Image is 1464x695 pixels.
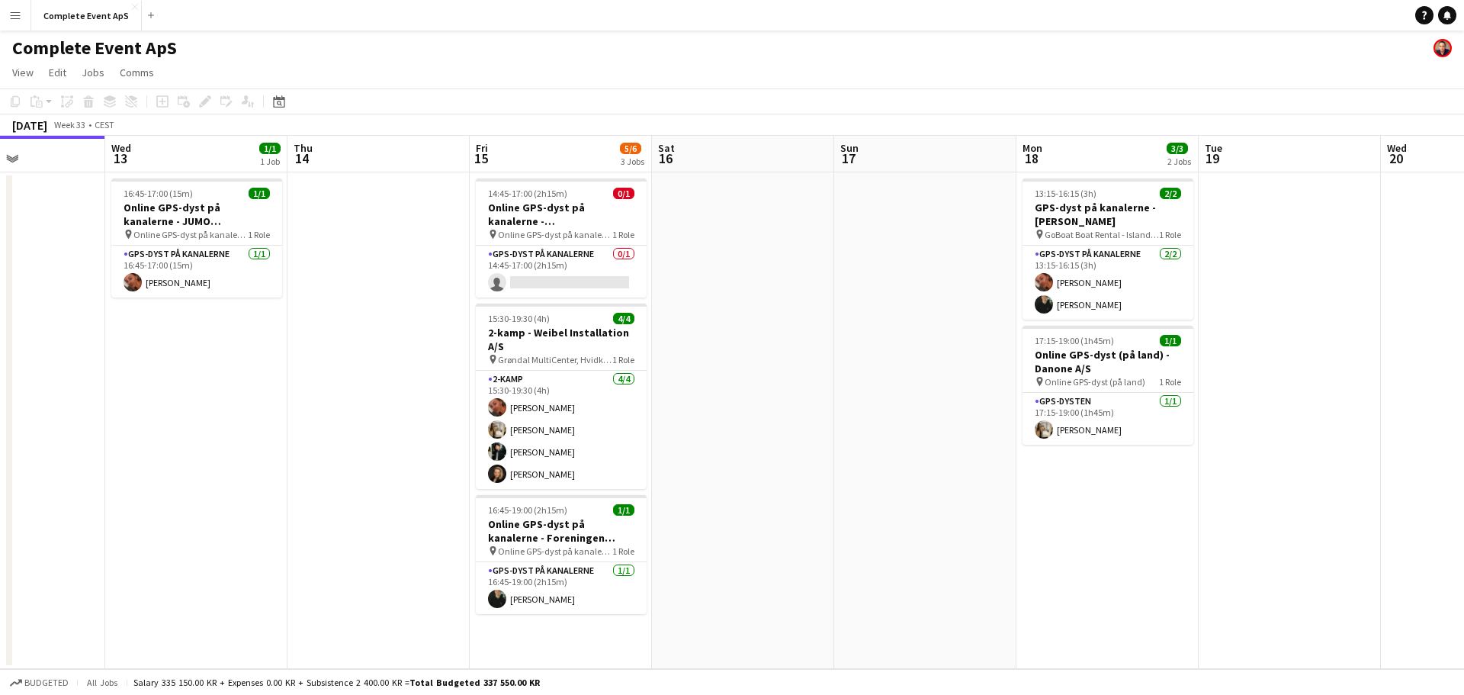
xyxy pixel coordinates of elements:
[12,117,47,133] div: [DATE]
[82,66,104,79] span: Jobs
[114,63,160,82] a: Comms
[24,677,69,688] span: Budgeted
[133,677,540,688] div: Salary 335 150.00 KR + Expenses 0.00 KR + Subsistence 2 400.00 KR =
[1433,39,1452,57] app-user-avatar: Christian Brøckner
[120,66,154,79] span: Comms
[95,119,114,130] div: CEST
[50,119,88,130] span: Week 33
[8,674,71,691] button: Budgeted
[49,66,66,79] span: Edit
[409,677,540,688] span: Total Budgeted 337 550.00 KR
[84,677,120,688] span: All jobs
[6,63,40,82] a: View
[43,63,72,82] a: Edit
[31,1,142,31] button: Complete Event ApS
[12,66,34,79] span: View
[12,37,177,60] h1: Complete Event ApS
[75,63,111,82] a: Jobs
